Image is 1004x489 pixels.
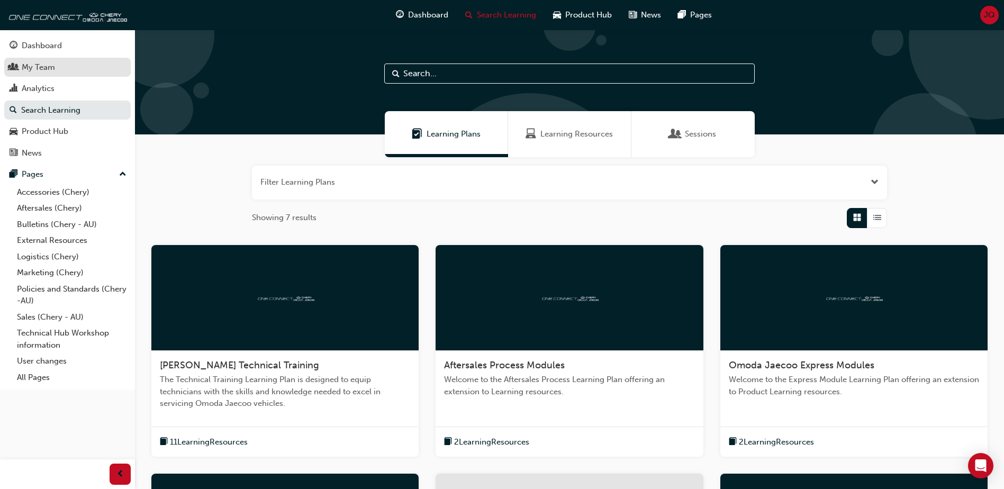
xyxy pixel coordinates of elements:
[10,149,17,158] span: news-icon
[160,436,168,449] span: book-icon
[825,292,883,302] img: oneconnect
[871,176,879,188] button: Open the filter
[540,292,599,302] img: oneconnect
[685,128,716,140] span: Sessions
[670,128,681,140] span: Sessions
[853,212,861,224] span: Grid
[457,4,545,26] a: search-iconSearch Learning
[13,281,131,309] a: Policies and Standards (Chery -AU)
[160,359,319,371] span: [PERSON_NAME] Technical Training
[4,165,131,184] button: Pages
[22,40,62,52] div: Dashboard
[256,292,314,302] img: oneconnect
[720,245,988,457] a: oneconnectOmoda Jaecoo Express ModulesWelcome to the Express Module Learning Plan offering an ext...
[4,79,131,98] a: Analytics
[553,8,561,22] span: car-icon
[10,127,17,137] span: car-icon
[4,34,131,165] button: DashboardMy TeamAnalyticsSearch LearningProduct HubNews
[160,374,410,410] span: The Technical Training Learning Plan is designed to equip technicians with the skills and knowled...
[22,83,55,95] div: Analytics
[444,436,452,449] span: book-icon
[22,125,68,138] div: Product Hub
[384,64,755,84] input: Search...
[13,200,131,216] a: Aftersales (Chery)
[477,9,536,21] span: Search Learning
[980,6,999,24] button: JQ
[465,8,473,22] span: search-icon
[444,436,529,449] button: book-icon2LearningResources
[412,128,422,140] span: Learning Plans
[873,212,881,224] span: List
[10,106,17,115] span: search-icon
[436,245,703,457] a: oneconnectAftersales Process ModulesWelcome to the Aftersales Process Learning Plan offering an e...
[10,84,17,94] span: chart-icon
[22,168,43,180] div: Pages
[160,436,248,449] button: book-icon11LearningResources
[444,359,565,371] span: Aftersales Process Modules
[631,111,755,157] a: SessionsSessions
[427,128,481,140] span: Learning Plans
[151,245,419,457] a: oneconnect[PERSON_NAME] Technical TrainingThe Technical Training Learning Plan is designed to equ...
[10,41,17,51] span: guage-icon
[629,8,637,22] span: news-icon
[13,184,131,201] a: Accessories (Chery)
[526,128,536,140] span: Learning Resources
[119,168,126,182] span: up-icon
[678,8,686,22] span: pages-icon
[396,8,404,22] span: guage-icon
[565,9,612,21] span: Product Hub
[670,4,720,26] a: pages-iconPages
[620,4,670,26] a: news-iconNews
[641,9,661,21] span: News
[444,374,694,397] span: Welcome to the Aftersales Process Learning Plan offering an extension to Learning resources.
[10,170,17,179] span: pages-icon
[22,147,42,159] div: News
[4,101,131,120] a: Search Learning
[540,128,613,140] span: Learning Resources
[729,436,737,449] span: book-icon
[4,36,131,56] a: Dashboard
[690,9,712,21] span: Pages
[729,374,979,397] span: Welcome to the Express Module Learning Plan offering an extension to Product Learning resources.
[739,436,814,448] span: 2 Learning Resources
[13,216,131,233] a: Bulletins (Chery - AU)
[4,122,131,141] a: Product Hub
[454,436,529,448] span: 2 Learning Resources
[508,111,631,157] a: Learning ResourcesLearning Resources
[252,212,316,224] span: Showing 7 results
[170,436,248,448] span: 11 Learning Resources
[392,68,400,80] span: Search
[545,4,620,26] a: car-iconProduct Hub
[5,4,127,25] img: oneconnect
[13,353,131,369] a: User changes
[4,58,131,77] a: My Team
[385,111,508,157] a: Learning PlansLearning Plans
[116,468,124,481] span: prev-icon
[4,143,131,163] a: News
[13,369,131,386] a: All Pages
[984,9,995,21] span: JQ
[10,63,17,73] span: people-icon
[13,249,131,265] a: Logistics (Chery)
[22,61,55,74] div: My Team
[968,453,993,478] div: Open Intercom Messenger
[729,436,814,449] button: book-icon2LearningResources
[729,359,874,371] span: Omoda Jaecoo Express Modules
[387,4,457,26] a: guage-iconDashboard
[13,232,131,249] a: External Resources
[408,9,448,21] span: Dashboard
[13,325,131,353] a: Technical Hub Workshop information
[13,265,131,281] a: Marketing (Chery)
[13,309,131,325] a: Sales (Chery - AU)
